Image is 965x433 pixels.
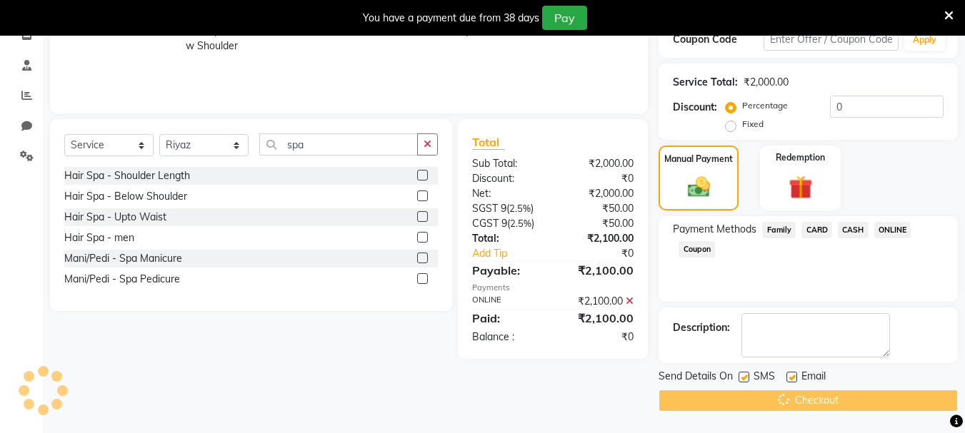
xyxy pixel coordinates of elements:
[553,294,644,309] div: ₹2,100.00
[673,100,717,115] div: Discount:
[874,222,911,238] span: ONLINE
[461,171,553,186] div: Discount:
[553,310,644,327] div: ₹2,100.00
[509,203,531,214] span: 2.5%
[461,231,553,246] div: Total:
[673,32,763,47] div: Coupon Code
[553,262,644,279] div: ₹2,100.00
[553,231,644,246] div: ₹2,100.00
[363,11,539,26] div: You have a payment due from 38 days
[553,201,644,216] div: ₹50.00
[553,216,644,231] div: ₹50.00
[673,75,738,90] div: Service Total:
[754,369,775,387] span: SMS
[764,29,899,51] input: Enter Offer / Coupon Code
[776,151,825,164] label: Redemption
[64,189,187,204] div: Hair Spa - Below Shoulder
[542,6,587,30] button: Pay
[553,186,644,201] div: ₹2,000.00
[461,330,553,345] div: Balance :
[461,262,553,279] div: Payable:
[838,222,869,238] span: CASH
[510,218,531,229] span: 2.5%
[461,201,553,216] div: ( )
[679,241,715,258] span: Coupon
[461,294,553,309] div: ONLINE
[681,174,717,200] img: _cash.svg
[461,310,553,327] div: Paid:
[801,222,832,238] span: CARD
[472,282,634,294] div: Payments
[64,251,182,266] div: Mani/Pedi - Spa Manicure
[744,75,789,90] div: ₹2,000.00
[742,99,788,112] label: Percentage
[762,222,796,238] span: Family
[472,217,507,230] span: CGST 9
[461,156,553,171] div: Sub Total:
[904,29,945,51] button: Apply
[659,369,733,387] span: Send Details On
[673,222,756,237] span: Payment Methods
[64,272,180,287] div: Mani/Pedi - Spa Pedicure
[742,118,764,131] label: Fixed
[472,202,506,215] span: SGST 9
[781,173,820,202] img: _gift.svg
[461,246,568,261] a: Add Tip
[664,153,733,165] label: Manual Payment
[64,230,134,245] div: Hair Spa - men
[673,320,730,335] div: Description:
[259,133,418,156] input: Search or Scan
[569,246,645,261] div: ₹0
[553,156,644,171] div: ₹2,000.00
[64,210,166,225] div: Hair Spa - Upto Waist
[472,135,505,150] span: Total
[553,171,644,186] div: ₹0
[64,168,190,183] div: Hair Spa - Shoulder Length
[553,330,644,345] div: ₹0
[461,216,553,231] div: ( )
[461,186,553,201] div: Net:
[801,369,826,387] span: Email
